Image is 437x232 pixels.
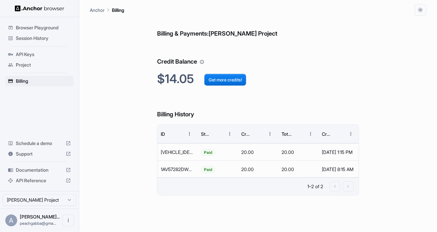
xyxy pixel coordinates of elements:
[212,128,224,140] button: Sort
[5,60,74,70] div: Project
[204,74,246,86] button: Get more credits!
[157,72,359,86] h2: $14.05
[5,165,74,175] div: Documentation
[5,138,74,149] div: Schedule a demo
[333,128,345,140] button: Sort
[264,128,276,140] button: Menu
[157,16,359,39] h6: Billing & Payments: [PERSON_NAME] Project
[15,5,64,12] img: Anchor Logo
[345,128,357,140] button: Menu
[16,167,63,173] span: Documentation
[200,60,204,64] svg: Your credit balance will be consumed as you use the API. Visit the usage page to view a breakdown...
[16,62,71,68] span: Project
[5,33,74,43] div: Session History
[322,131,332,137] div: Created
[16,177,63,184] span: API Reference
[90,7,105,14] p: Anchor
[16,24,71,31] span: Browser Playground
[16,35,71,42] span: Session History
[184,128,195,140] button: Menu
[201,161,215,178] span: Paid
[16,140,63,147] span: Schedule a demo
[201,144,215,161] span: Paid
[62,215,74,226] button: Open menu
[5,215,17,226] div: A
[5,175,74,186] div: API Reference
[282,131,292,137] div: Total Cost
[322,161,356,178] div: [DATE] 8:15 AM
[238,143,278,160] div: 20.00
[90,6,124,14] nav: breadcrumb
[278,143,319,160] div: 20.00
[157,143,198,160] div: 85164449FW5142242
[5,49,74,60] div: API Keys
[112,7,124,14] p: Billing
[224,128,236,140] button: Menu
[252,128,264,140] button: Sort
[5,22,74,33] div: Browser Playground
[5,149,74,159] div: Support
[161,131,165,137] div: ID
[16,151,63,157] span: Support
[20,221,56,226] span: peachgabba@gmail.com
[157,160,198,178] div: 1AV57282DW443143Y
[20,214,60,219] span: Alexander Noskov
[201,131,211,137] div: Status
[5,76,74,86] div: Billing
[157,97,359,119] h6: Billing History
[293,128,305,140] button: Sort
[16,51,71,58] span: API Keys
[278,160,319,178] div: 20.00
[238,160,278,178] div: 20.00
[16,78,71,84] span: Billing
[241,131,252,137] div: Credits
[172,128,184,140] button: Sort
[305,128,317,140] button: Menu
[307,183,323,190] p: 1–2 of 2
[322,144,356,160] div: [DATE] 1:15 PM
[157,44,359,67] h6: Credit Balance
